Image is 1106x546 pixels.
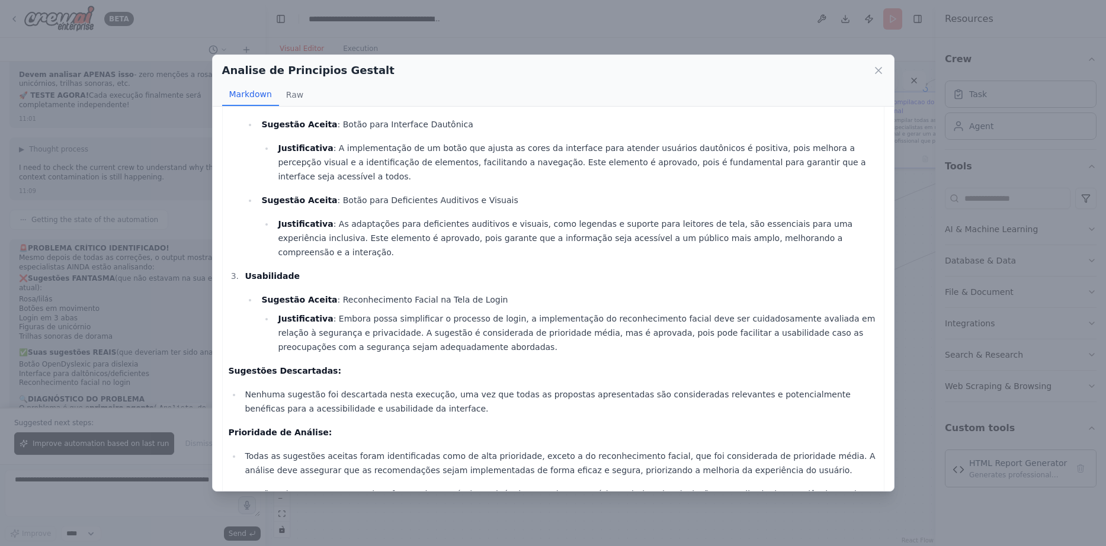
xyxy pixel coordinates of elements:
[278,314,333,323] strong: Justificativa
[229,366,342,375] strong: Sugestões Descartadas:
[278,219,333,229] strong: Justificativa
[242,387,878,416] li: Nenhuma sugestão foi descartada nesta execução, uma vez que todas as propostas apresentadas são c...
[222,62,395,79] h2: Analise de Principios Gestalt
[242,449,878,477] li: Todas as sugestões aceitas foram identificadas como de alta prioridade, exceto a do reconheciment...
[229,487,878,501] p: Essas ações visam promover uma interface mais acessível e amigável para todos os usuários, priori...
[258,293,877,354] li: : Reconhecimento Facial na Tela de Login
[274,141,877,184] li: : A implementação de um botão que ajusta as cores da interface para atender usuários dautônicos é...
[274,217,877,259] li: : As adaptações para deficientes auditivos e visuais, como legendas e suporte para leitores de te...
[261,195,337,205] strong: Sugestão Aceita
[261,120,337,129] strong: Sugestão Aceita
[261,193,877,207] p: : Botão para Deficientes Auditivos e Visuais
[229,428,332,437] strong: Prioridade de Análise:
[222,83,279,106] button: Markdown
[279,83,310,106] button: Raw
[278,143,333,153] strong: Justificativa
[274,311,877,354] li: : Embora possa simplificar o processo de login, a implementação do reconhecimento facial deve ser...
[261,295,337,304] strong: Sugestão Aceita
[261,117,877,131] p: : Botão para Interface Dautônica
[245,271,300,281] strong: Usabilidade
